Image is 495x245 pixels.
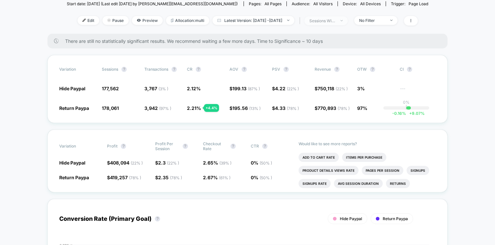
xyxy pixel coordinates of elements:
[249,1,282,6] div: Pages:
[229,67,238,72] span: AOV
[232,105,261,111] span: 195.56
[340,216,362,221] span: Hide Paypal
[249,106,261,111] span: ( 13 % )
[170,175,182,180] span: ( 78 % )
[230,144,236,149] button: ?
[318,86,348,91] span: 750,118
[357,67,393,72] span: OTW
[292,1,333,6] div: Audience:
[102,16,129,25] span: Pause
[383,216,408,221] span: Return Paypa
[299,141,436,146] p: Would like to see more reports?
[229,105,261,111] span: $
[251,175,272,180] span: 0 %
[59,86,85,91] span: Hide Paypal
[409,111,412,116] span: +
[203,141,227,151] span: Checkout Rate
[219,161,231,166] span: ( 39 % )
[107,175,141,180] span: $
[334,67,339,72] button: ?
[212,16,294,25] span: Latest Version: [DATE] - [DATE]
[275,105,299,111] span: 4.33
[362,166,403,175] li: Pages Per Session
[166,16,209,25] span: Allocation: multi
[403,100,410,105] p: 0%
[400,67,436,72] span: CI
[129,175,141,180] span: ( 78 % )
[265,1,282,6] span: all pages
[287,106,299,111] span: ( 78 % )
[260,161,272,166] span: ( 50 % )
[59,175,89,180] span: Return Paypa
[204,104,219,112] div: + 4.4 %
[59,141,95,151] span: Variation
[407,166,429,175] li: Signups
[370,67,375,72] button: ?
[82,19,86,22] img: edit
[203,175,230,180] span: 2.67 %
[390,20,393,21] img: end
[272,86,299,91] span: $
[155,216,160,221] button: ?
[67,1,238,6] span: Start date: [DATE] (Last edit [DATE] by [PERSON_NAME][EMAIL_ADDRESS][DOMAIN_NAME])
[155,160,179,166] span: $
[357,86,365,91] span: 3%
[203,160,231,166] span: 2.65 %
[132,16,163,25] span: Preview
[260,175,272,180] span: ( 50 % )
[315,86,348,91] span: $
[187,105,201,111] span: 2.21 %
[262,144,267,149] button: ?
[251,160,272,166] span: 0 %
[248,86,260,91] span: ( 87 % )
[121,67,127,72] button: ?
[409,1,428,6] span: Page Load
[275,86,299,91] span: 4.22
[229,86,260,91] span: $
[340,20,343,21] img: end
[299,153,339,162] li: Add To Cart Rate
[338,1,386,6] span: Device:
[313,1,333,6] span: All Visitors
[144,67,168,72] span: Transactions
[59,105,89,111] span: Return Paypa
[217,19,221,22] img: calendar
[284,67,289,72] button: ?
[110,175,141,180] span: 419,257
[102,67,118,72] span: Sessions
[78,16,99,25] span: Edit
[336,86,348,91] span: ( 22 % )
[172,67,177,72] button: ?
[155,175,182,180] span: $
[392,111,406,116] span: -0.16 %
[315,67,331,72] span: Revenue
[299,179,331,188] li: Signups Rate
[299,166,358,175] li: Product Details Views Rate
[242,67,247,72] button: ?
[386,179,410,188] li: Returns
[144,86,168,91] span: 3,767
[65,38,434,44] span: There are still no statistically significant results. We recommend waiting a few more days . Time...
[159,106,171,111] span: ( 97 % )
[59,67,95,72] span: Variation
[121,144,126,149] button: ?
[110,160,143,166] span: 408,094
[357,105,367,111] span: 97%
[107,144,118,149] span: Profit
[107,19,111,22] img: end
[359,18,385,23] div: No Filter
[315,105,350,111] span: $
[102,86,119,91] span: 177,562
[171,19,174,22] img: rebalance
[167,161,179,166] span: ( 22 % )
[342,153,386,162] li: Items Per Purchase
[360,1,381,6] span: all devices
[406,105,407,110] p: |
[406,111,425,116] span: 9.07 %
[131,161,143,166] span: ( 22 % )
[407,67,412,72] button: ?
[196,67,201,72] button: ?
[334,179,383,188] li: Avg Session Duration
[183,144,188,149] button: ?
[272,67,280,72] span: PSV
